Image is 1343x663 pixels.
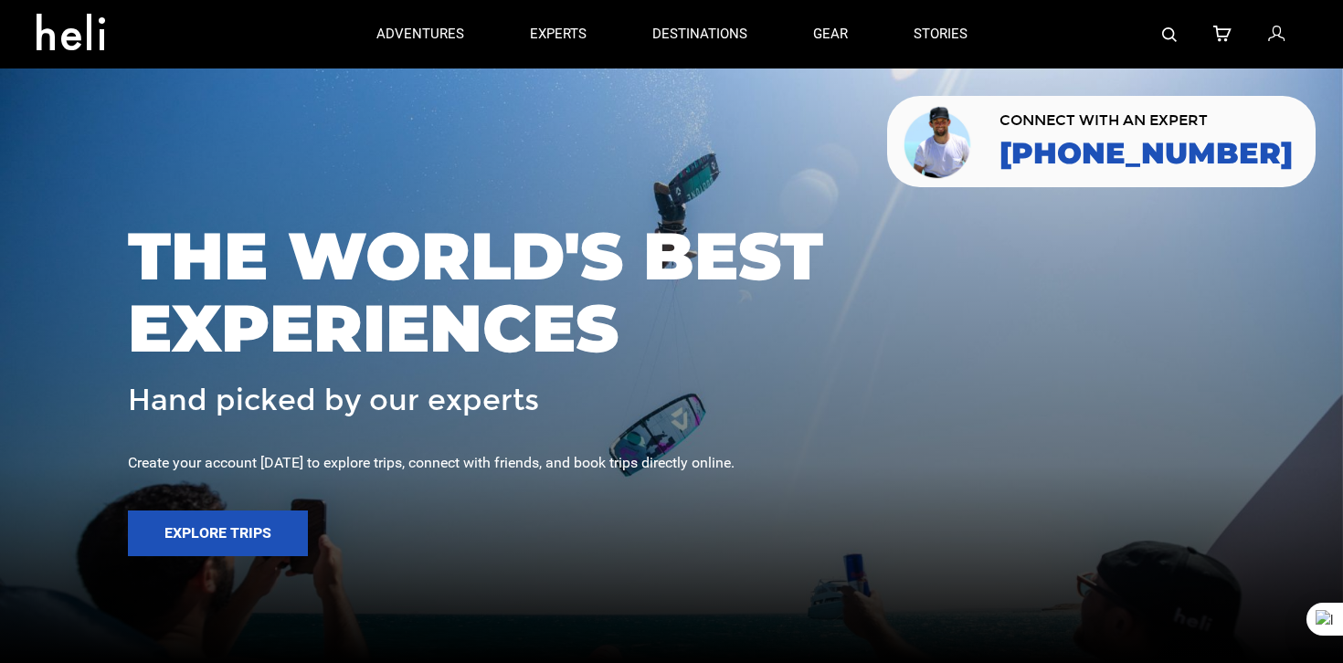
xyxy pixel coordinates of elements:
[1162,27,1177,42] img: search-bar-icon.svg
[652,25,747,44] p: destinations
[376,25,464,44] p: adventures
[128,220,1215,364] span: THE WORLD'S BEST EXPERIENCES
[999,113,1293,128] span: CONNECT WITH AN EXPERT
[901,103,977,180] img: contact our team
[999,137,1293,170] a: [PHONE_NUMBER]
[530,25,587,44] p: experts
[128,510,308,556] button: Explore Trips
[128,384,539,416] span: Hand picked by our experts
[128,453,1215,474] div: Create your account [DATE] to explore trips, connect with friends, and book trips directly online.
